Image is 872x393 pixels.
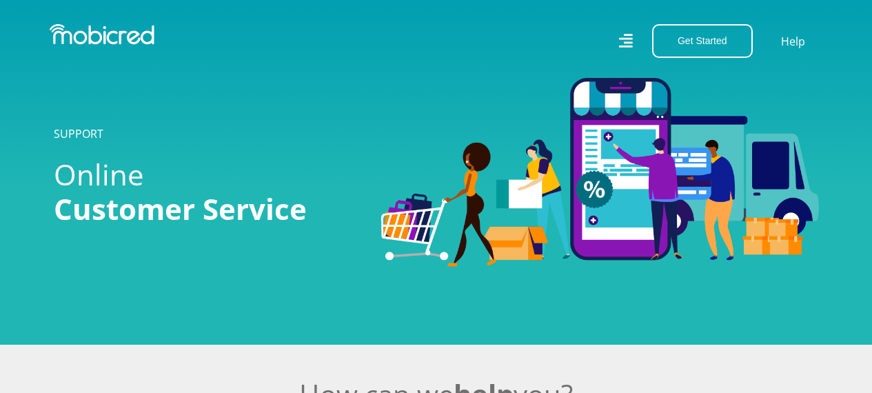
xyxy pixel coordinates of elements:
img: Categories [381,78,819,267]
button: Get Started [652,24,753,58]
h1: Online [54,157,361,227]
a: SUPPORT [54,126,103,141]
img: Mobicred [50,24,154,45]
a: Help [780,32,806,50]
span: Customer Service [54,189,307,228]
